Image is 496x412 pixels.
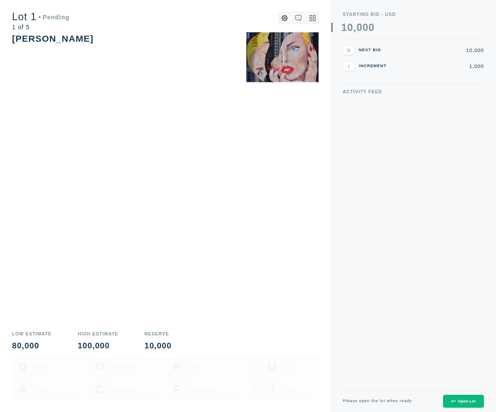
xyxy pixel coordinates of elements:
[369,23,375,33] div: 0
[343,45,355,55] button: N
[353,23,356,123] div: ,
[393,64,484,69] div: 1,000
[343,61,355,71] button: I
[343,399,412,403] div: Please open the lot when ready
[12,24,69,30] div: 1 of 5
[359,64,389,68] div: Increment
[12,34,93,43] div: [PERSON_NAME]
[12,332,52,336] div: Low Estimate
[77,332,118,336] div: High Estimate
[145,332,172,336] div: Reserve
[343,12,484,17] div: Starting Bid - USD
[363,23,369,33] div: 0
[145,342,172,350] div: 10,000
[343,89,484,94] div: Activity Feed
[393,48,484,53] div: 10,000
[39,14,70,20] div: Pending
[12,12,69,22] div: Lot 1
[359,48,389,52] div: Next Bid
[77,342,118,350] div: 100,000
[356,23,363,33] div: 0
[451,399,475,403] div: Open Lot
[347,47,350,53] span: N
[341,23,347,33] div: 1
[443,395,484,408] button: Open Lot
[347,23,353,33] div: 0
[12,342,52,350] div: 80,000
[348,63,349,69] span: I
